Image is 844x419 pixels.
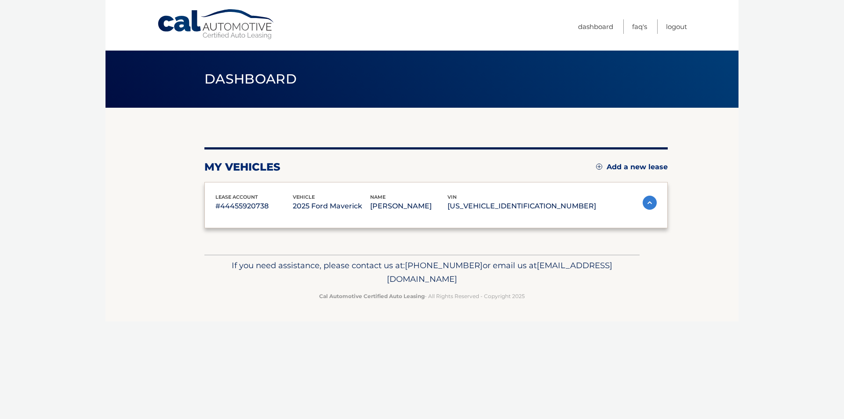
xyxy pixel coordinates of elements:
a: Dashboard [578,19,613,34]
span: lease account [215,194,258,200]
a: Logout [666,19,687,34]
img: accordion-active.svg [643,196,657,210]
p: 2025 Ford Maverick [293,200,370,212]
span: name [370,194,386,200]
a: Add a new lease [596,163,668,171]
span: vin [447,194,457,200]
span: Dashboard [204,71,297,87]
p: [US_VEHICLE_IDENTIFICATION_NUMBER] [447,200,596,212]
span: [PHONE_NUMBER] [405,260,483,270]
a: FAQ's [632,19,647,34]
span: vehicle [293,194,315,200]
p: [PERSON_NAME] [370,200,447,212]
p: #44455920738 [215,200,293,212]
a: Cal Automotive [157,9,276,40]
h2: my vehicles [204,160,280,174]
strong: Cal Automotive Certified Auto Leasing [319,293,425,299]
p: If you need assistance, please contact us at: or email us at [210,259,634,287]
img: add.svg [596,164,602,170]
p: - All Rights Reserved - Copyright 2025 [210,291,634,301]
